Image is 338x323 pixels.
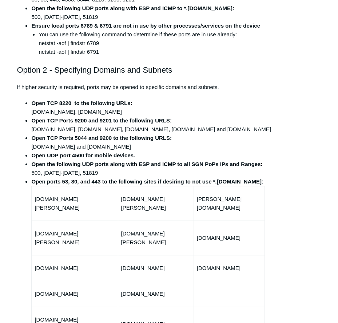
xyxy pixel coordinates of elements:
[31,152,135,158] strong: Open UDP port 4500 for mobile devices.
[31,161,262,167] strong: Open the following UDP ports along with ESP and ICMP to all SGN PoPs IPs and Ranges:
[31,117,172,124] strong: Open TCP Ports 9200 and 9201 to the following URLS:
[31,116,321,134] li: [DOMAIN_NAME], [DOMAIN_NAME], [DOMAIN_NAME], [DOMAIN_NAME] and [DOMAIN_NAME]
[31,5,234,11] strong: Open the following UDP ports along with ESP and ICMP to *.[DOMAIN_NAME]:
[35,229,115,247] p: [DOMAIN_NAME][PERSON_NAME]
[121,264,191,272] p: [DOMAIN_NAME]
[35,290,115,298] p: [DOMAIN_NAME]
[35,264,115,272] p: [DOMAIN_NAME]
[31,160,321,177] li: 500, [DATE]-[DATE], 51819
[197,195,262,212] p: [PERSON_NAME][DOMAIN_NAME]
[197,234,262,242] p: [DOMAIN_NAME]
[31,99,321,116] li: [DOMAIN_NAME], [DOMAIN_NAME]
[31,4,321,21] li: 500, [DATE]-[DATE], 51819
[31,135,172,141] strong: Open TCP Ports 5044 and 9200 to the following URLS:
[17,83,321,92] p: If higher security is required, ports may be opened to specific domains and subnets.
[31,23,260,29] strong: Ensure local ports 6789 & 6791 are not in use by other processes/services on the device
[31,134,321,151] li: [DOMAIN_NAME] and [DOMAIN_NAME]
[32,186,118,221] td: [DOMAIN_NAME][PERSON_NAME]
[197,264,262,272] p: [DOMAIN_NAME]
[121,229,191,247] p: [DOMAIN_NAME][PERSON_NAME]
[17,64,321,76] h2: Option 2 - Specifying Domains and Subnets
[31,100,132,106] strong: Open TCP 8220 to the following URLs:
[31,178,263,185] strong: Open ports 53, 80, and 443 to the following sites if desiring to not use *.[DOMAIN_NAME]:
[39,30,321,56] li: You can use the following command to determine if these ports are in use already: netstat -aof | ...
[121,290,191,298] p: [DOMAIN_NAME]
[121,195,191,212] p: [DOMAIN_NAME][PERSON_NAME]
